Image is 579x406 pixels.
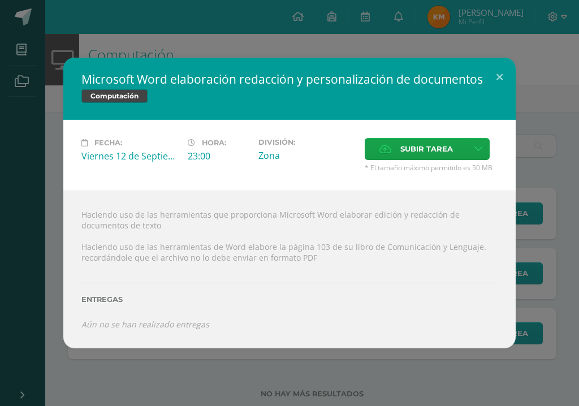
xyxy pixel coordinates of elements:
[81,89,148,103] span: Computación
[81,150,179,162] div: Viernes 12 de Septiembre
[400,139,453,159] span: Subir tarea
[258,138,356,146] label: División:
[81,295,498,304] label: Entregas
[94,139,122,147] span: Fecha:
[81,319,209,330] i: Aún no se han realizado entregas
[81,71,498,87] h2: Microsoft Word elaboración redacción y personalización de documentos
[483,58,516,96] button: Close (Esc)
[63,191,516,348] div: Haciendo uso de las herramientas que proporciona Microsoft Word elaborar edición y redacción de d...
[365,163,498,172] span: * El tamaño máximo permitido es 50 MB
[188,150,249,162] div: 23:00
[202,139,226,147] span: Hora:
[258,149,356,162] div: Zona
